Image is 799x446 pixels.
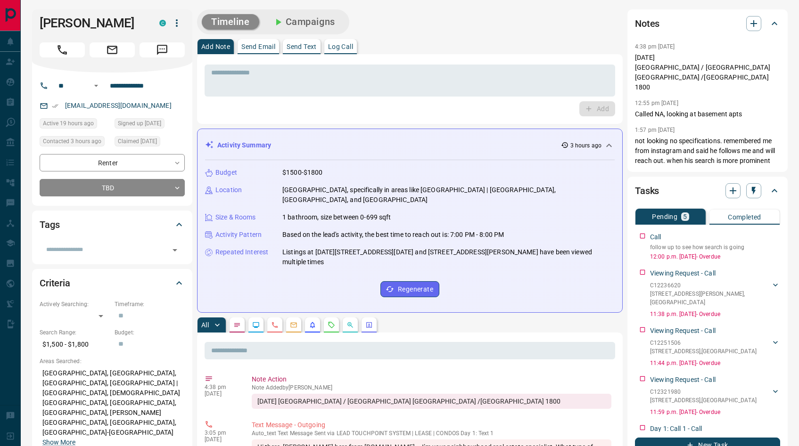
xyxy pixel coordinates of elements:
[205,430,238,436] p: 3:05 pm
[40,16,145,31] h1: [PERSON_NAME]
[205,384,238,390] p: 4:38 pm
[40,328,110,337] p: Search Range:
[650,243,780,251] p: follow up to see how search is going
[346,321,354,329] svg: Opportunities
[635,183,659,198] h2: Tasks
[635,100,678,106] p: 12:55 pm [DATE]
[650,279,780,308] div: C12236620[STREET_ADDRESS][PERSON_NAME],[GEOGRAPHIC_DATA]
[252,420,611,430] p: Text Message - Outgoing
[650,339,757,347] p: C12251506
[650,252,780,261] p: 12:00 p.m. [DATE] - Overdue
[43,137,101,146] span: Contacted 3 hours ago
[40,300,110,308] p: Actively Searching:
[91,80,102,91] button: Open
[215,212,256,222] p: Size & Rooms
[328,43,353,50] p: Log Call
[215,230,262,240] p: Activity Pattern
[635,53,780,92] p: [DATE] [GEOGRAPHIC_DATA] / [GEOGRAPHIC_DATA] [GEOGRAPHIC_DATA] /[GEOGRAPHIC_DATA] 1800
[650,359,780,367] p: 11:44 p.m. [DATE] - Overdue
[570,141,601,150] p: 3 hours ago
[233,321,241,329] svg: Notes
[252,321,260,329] svg: Lead Browsing Activity
[635,179,780,202] div: Tasks
[252,394,611,409] div: [DATE] [GEOGRAPHIC_DATA] / [GEOGRAPHIC_DATA] [GEOGRAPHIC_DATA] /[GEOGRAPHIC_DATA] 1800
[650,326,716,336] p: Viewing Request - Call
[40,217,59,232] h2: Tags
[115,300,185,308] p: Timeframe:
[635,127,675,133] p: 1:57 pm [DATE]
[215,168,237,178] p: Budget
[168,243,181,257] button: Open
[271,321,279,329] svg: Calls
[40,42,85,57] span: Call
[252,430,611,437] p: Text Message Sent via LEAD TOUCHPOINT SYSTEM | LEASE | CONDOS Day 1: Text 1
[683,213,687,220] p: 5
[635,12,780,35] div: Notes
[205,390,238,397] p: [DATE]
[40,337,110,352] p: $1,500 - $1,800
[650,386,780,406] div: C12321980[STREET_ADDRESS],[GEOGRAPHIC_DATA]
[205,436,238,443] p: [DATE]
[90,42,135,57] span: Email
[282,168,322,178] p: $1500-$1800
[140,42,185,57] span: Message
[263,14,345,30] button: Campaigns
[52,103,58,109] svg: Email Verified
[40,272,185,294] div: Criteria
[252,374,611,384] p: Note Action
[40,154,185,171] div: Renter
[650,347,757,356] p: [STREET_ADDRESS] , [GEOGRAPHIC_DATA]
[650,310,780,318] p: 11:38 p.m. [DATE] - Overdue
[115,328,185,337] p: Budget:
[202,14,259,30] button: Timeline
[635,109,780,119] p: Called NA, looking at basement apts
[635,43,675,50] p: 4:38 pm [DATE]
[282,247,615,267] p: Listings at [DATE][STREET_ADDRESS][DATE] and [STREET_ADDRESS][PERSON_NAME] have been viewed multi...
[650,408,780,416] p: 11:59 p.m. [DATE] - Overdue
[290,321,297,329] svg: Emails
[650,396,757,405] p: [STREET_ADDRESS] , [GEOGRAPHIC_DATA]
[201,322,209,328] p: All
[650,424,702,434] p: Day 1: Call 1 - Call
[205,137,615,154] div: Activity Summary3 hours ago
[118,137,157,146] span: Claimed [DATE]
[650,337,780,357] div: C12251506[STREET_ADDRESS],[GEOGRAPHIC_DATA]
[282,230,504,240] p: Based on the lead's activity, the best time to reach out is: 7:00 PM - 8:00 PM
[40,213,185,236] div: Tags
[282,185,615,205] p: [GEOGRAPHIC_DATA], specifically in areas like [GEOGRAPHIC_DATA] | [GEOGRAPHIC_DATA], [GEOGRAPHIC_...
[40,136,110,149] div: Sat Aug 16 2025
[650,268,716,278] p: Viewing Request - Call
[635,16,659,31] h2: Notes
[215,185,242,195] p: Location
[40,357,185,365] p: Areas Searched:
[217,140,271,150] p: Activity Summary
[215,247,268,257] p: Repeated Interest
[635,136,780,166] p: not looking no specifications. remembered me from instagram and said he follows me and will reach...
[380,281,439,297] button: Regenerate
[650,375,716,385] p: Viewing Request - Call
[282,212,391,222] p: 1 bathroom, size between 0-699 sqft
[118,119,161,128] span: Signed up [DATE]
[309,321,316,329] svg: Listing Alerts
[650,281,771,290] p: C12236620
[287,43,317,50] p: Send Text
[65,102,172,109] a: [EMAIL_ADDRESS][DOMAIN_NAME]
[115,136,185,149] div: Thu Aug 07 2025
[652,213,677,220] p: Pending
[252,384,611,391] p: Note Added by [PERSON_NAME]
[252,430,276,437] span: auto_text
[365,321,373,329] svg: Agent Actions
[40,118,110,131] div: Fri Aug 15 2025
[159,20,166,26] div: condos.ca
[40,179,185,196] div: TBD
[115,118,185,131] div: Tue Oct 03 2023
[728,214,761,220] p: Completed
[650,290,771,307] p: [STREET_ADDRESS][PERSON_NAME] , [GEOGRAPHIC_DATA]
[241,43,275,50] p: Send Email
[650,232,661,242] p: Call
[328,321,335,329] svg: Requests
[201,43,230,50] p: Add Note
[650,388,757,396] p: C12321980
[40,276,70,291] h2: Criteria
[43,119,94,128] span: Active 19 hours ago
